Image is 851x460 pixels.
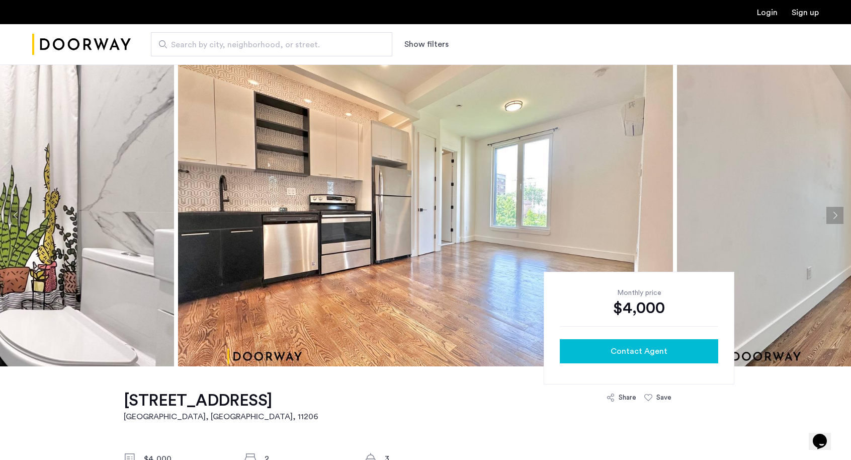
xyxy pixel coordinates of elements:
a: Registration [792,9,819,17]
span: Search by city, neighborhood, or street. [171,39,364,51]
h2: [GEOGRAPHIC_DATA], [GEOGRAPHIC_DATA] , 11206 [124,411,318,423]
a: Login [757,9,778,17]
a: [STREET_ADDRESS][GEOGRAPHIC_DATA], [GEOGRAPHIC_DATA], 11206 [124,391,318,423]
div: Share [619,393,636,403]
button: button [560,339,718,363]
img: logo [32,26,131,63]
div: Save [656,393,671,403]
a: Cazamio Logo [32,26,131,63]
button: Show or hide filters [404,38,449,50]
span: Contact Agent [611,345,667,357]
h1: [STREET_ADDRESS] [124,391,318,411]
div: $4,000 [560,298,718,318]
div: Monthly price [560,288,718,298]
img: apartment [178,64,673,366]
button: Next apartment [826,207,843,224]
iframe: chat widget [809,420,841,450]
button: Previous apartment [8,207,25,224]
input: Apartment Search [151,32,392,56]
